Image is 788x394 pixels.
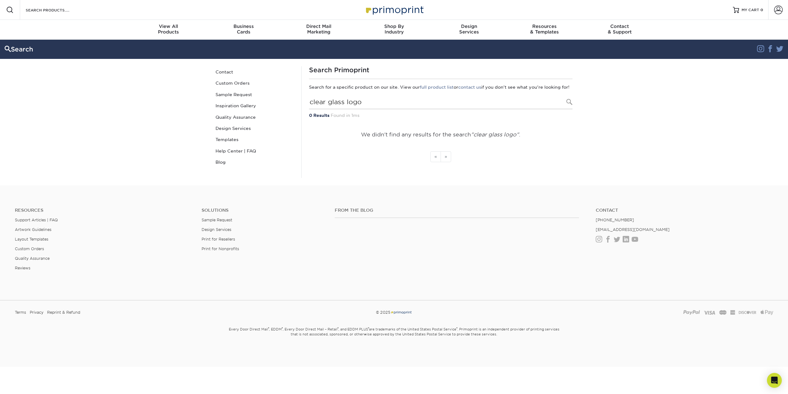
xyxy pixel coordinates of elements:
[213,325,575,352] small: Every Door Direct Mail , EDDM , Every Door Direct Mail – Retail , and EDDM PLUS are trademarks of...
[15,256,50,261] a: Quality Assurance
[15,218,58,222] a: Support Articles | FAQ
[213,66,297,77] a: Contact
[331,113,359,118] span: Found in 1ms
[213,77,297,89] a: Custom Orders
[363,3,425,16] img: Primoprint
[131,24,206,29] span: View All
[309,66,572,74] h1: Search Primoprint
[335,208,579,213] h4: From the Blog
[456,327,457,330] sup: ®
[507,24,582,35] div: & Templates
[432,24,507,35] div: Services
[420,85,454,90] a: full product list
[206,20,281,40] a: BusinessCards
[432,24,507,29] span: Design
[266,308,522,317] div: © 2025
[15,227,51,232] a: Artwork Guidelines
[213,157,297,168] a: Blog
[281,24,356,35] div: Marketing
[432,20,507,40] a: DesignServices
[213,100,297,111] a: Inspiration Gallery
[213,145,297,157] a: Help Center | FAQ
[268,327,269,330] sup: ®
[471,131,519,138] em: "clear glass logo"
[281,24,356,29] span: Direct Mail
[507,24,582,29] span: Resources
[15,266,30,270] a: Reviews
[309,84,572,90] p: Search for a specific product on our site. View our or if you don't see what you're looking for!
[582,24,657,29] span: Contact
[390,310,412,315] img: Primoprint
[596,208,773,213] a: Contact
[15,308,26,317] a: Terms
[25,6,85,14] input: SEARCH PRODUCTS.....
[202,237,235,241] a: Print for Resellers
[30,308,43,317] a: Privacy
[507,20,582,40] a: Resources& Templates
[15,237,48,241] a: Layout Templates
[15,246,44,251] a: Custom Orders
[309,95,572,110] input: Search Products...
[368,327,369,330] sup: ®
[213,112,297,123] a: Quality Assurance
[356,24,432,29] span: Shop By
[202,246,239,251] a: Print for Nonprofits
[458,85,481,90] a: contact us
[337,327,338,330] sup: ®
[596,218,634,222] a: [PHONE_NUMBER]
[47,308,80,317] a: Reprint & Refund
[309,131,572,139] p: We didn't find any results for the search .
[131,20,206,40] a: View AllProducts
[282,327,283,330] sup: ®
[206,24,281,29] span: Business
[356,24,432,35] div: Industry
[596,227,670,232] a: [EMAIL_ADDRESS][DOMAIN_NAME]
[213,89,297,100] a: Sample Request
[767,373,782,388] div: Open Intercom Messenger
[213,123,297,134] a: Design Services
[202,218,232,222] a: Sample Request
[202,208,325,213] h4: Solutions
[15,208,192,213] h4: Resources
[206,24,281,35] div: Cards
[356,20,432,40] a: Shop ByIndustry
[202,227,231,232] a: Design Services
[760,8,763,12] span: 0
[213,134,297,145] a: Templates
[309,113,329,118] strong: 0 Results
[582,24,657,35] div: & Support
[582,20,657,40] a: Contact& Support
[131,24,206,35] div: Products
[742,7,759,13] span: MY CART
[281,20,356,40] a: Direct MailMarketing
